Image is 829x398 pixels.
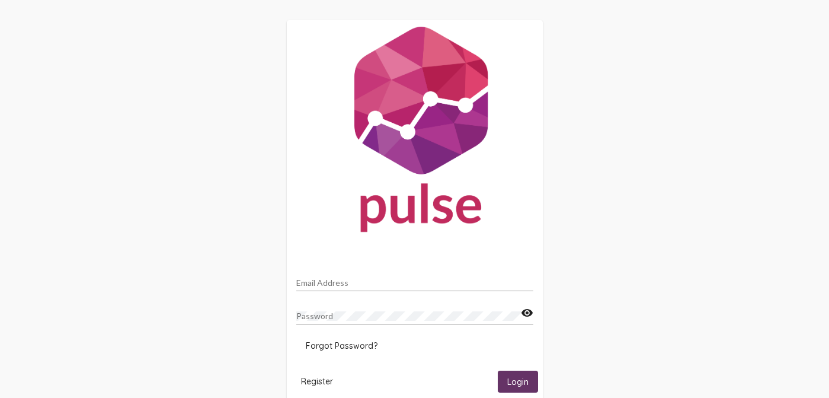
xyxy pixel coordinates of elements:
button: Register [292,371,343,393]
button: Forgot Password? [296,335,387,356]
span: Register [301,376,333,387]
span: Login [507,377,529,387]
span: Forgot Password? [306,340,377,351]
mat-icon: visibility [521,306,533,320]
img: Pulse For Good Logo [287,20,543,244]
button: Login [498,371,538,393]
